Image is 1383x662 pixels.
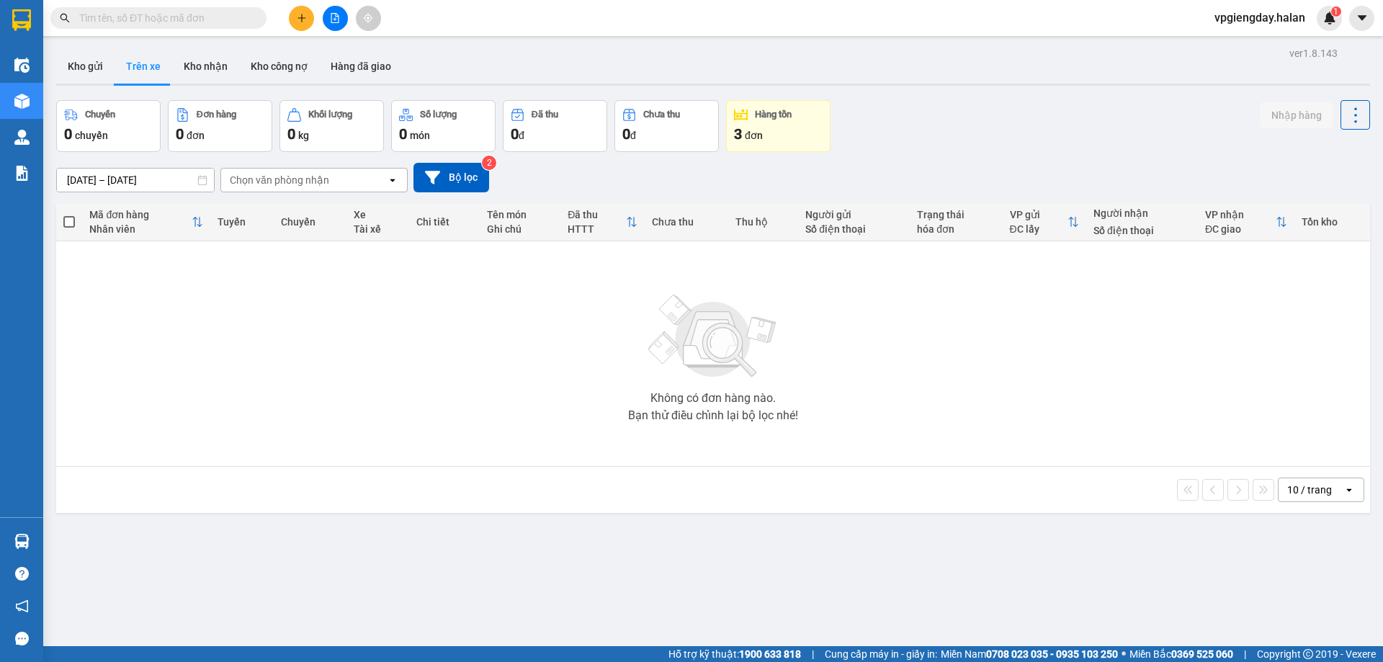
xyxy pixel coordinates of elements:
div: Chọn văn phòng nhận [230,173,329,187]
div: Chưa thu [643,109,680,120]
span: file-add [330,13,340,23]
div: ĐC giao [1205,223,1276,235]
li: 271 - [PERSON_NAME] - [GEOGRAPHIC_DATA] - [GEOGRAPHIC_DATA] [135,35,602,53]
th: Toggle SortBy [1003,203,1086,241]
div: Khối lượng [308,109,352,120]
strong: 1900 633 818 [739,648,801,660]
span: 0 [287,125,295,143]
div: Xe [354,209,402,220]
img: svg+xml;base64,PHN2ZyBjbGFzcz0ibGlzdC1wbHVnX19zdmciIHhtbG5zPSJodHRwOi8vd3d3LnczLm9yZy8yMDAwL3N2Zy... [641,286,785,387]
div: Đã thu [532,109,558,120]
strong: 0369 525 060 [1171,648,1233,660]
button: Chuyến0chuyến [56,100,161,152]
div: Tài xế [354,223,402,235]
span: Miền Nam [941,646,1118,662]
button: Kho gửi [56,49,115,84]
span: Cung cấp máy in - giấy in: [825,646,937,662]
img: warehouse-icon [14,94,30,109]
button: plus [289,6,314,31]
span: 0 [176,125,184,143]
sup: 1 [1331,6,1341,17]
button: Bộ lọc [413,163,489,192]
span: 3 [734,125,742,143]
div: Ghi chú [487,223,553,235]
b: GỬI : VP [PERSON_NAME] [18,98,251,122]
button: Nhập hàng [1260,102,1333,128]
button: Chưa thu0đ [614,100,719,152]
button: caret-down [1349,6,1374,31]
svg: open [387,174,398,186]
div: Đơn hàng [197,109,236,120]
span: plus [297,13,307,23]
span: kg [298,130,309,141]
span: | [1244,646,1246,662]
div: Tuyến [218,216,267,228]
div: Trạng thái [917,209,995,220]
th: Toggle SortBy [560,203,645,241]
span: search [60,13,70,23]
span: 0 [511,125,519,143]
button: Hàng đã giao [319,49,403,84]
div: VP nhận [1205,209,1276,220]
button: file-add [323,6,348,31]
span: Hỗ trợ kỹ thuật: [668,646,801,662]
div: Bạn thử điều chỉnh lại bộ lọc nhé! [628,410,798,421]
span: ⚪️ [1122,651,1126,657]
button: Kho công nợ [239,49,319,84]
span: | [812,646,814,662]
div: Số điện thoại [1093,225,1191,236]
span: 0 [622,125,630,143]
button: Đơn hàng0đơn [168,100,272,152]
div: Tên món [487,209,553,220]
div: Thu hộ [735,216,791,228]
button: aim [356,6,381,31]
span: notification [15,599,29,613]
span: question-circle [15,567,29,581]
img: warehouse-icon [14,130,30,145]
span: đ [630,130,636,141]
div: Người gửi [805,209,903,220]
div: Hàng tồn [755,109,792,120]
th: Toggle SortBy [82,203,210,241]
div: HTTT [568,223,626,235]
sup: 2 [482,156,496,170]
img: icon-new-feature [1323,12,1336,24]
div: Chi tiết [416,216,473,228]
span: aim [363,13,373,23]
div: hóa đơn [917,223,995,235]
img: logo-vxr [12,9,31,31]
div: ver 1.8.143 [1289,45,1338,61]
span: 0 [399,125,407,143]
th: Toggle SortBy [1198,203,1294,241]
img: solution-icon [14,166,30,181]
input: Tìm tên, số ĐT hoặc mã đơn [79,10,249,26]
span: đơn [745,130,763,141]
span: 1 [1333,6,1338,17]
img: logo.jpg [18,18,126,90]
div: Chưa thu [652,216,721,228]
img: warehouse-icon [14,58,30,73]
span: copyright [1303,649,1313,659]
strong: 0708 023 035 - 0935 103 250 [986,648,1118,660]
div: Tồn kho [1302,216,1363,228]
div: Nhân viên [89,223,191,235]
img: warehouse-icon [14,534,30,549]
div: Mã đơn hàng [89,209,191,220]
span: món [410,130,430,141]
input: Select a date range. [57,169,214,192]
span: chuyến [75,130,108,141]
div: Đã thu [568,209,626,220]
button: Đã thu0đ [503,100,607,152]
div: Không có đơn hàng nào. [650,393,776,404]
div: 10 / trang [1287,483,1332,497]
div: Chuyến [281,216,339,228]
button: Số lượng0món [391,100,496,152]
span: đơn [187,130,205,141]
span: đ [519,130,524,141]
div: Chuyến [85,109,115,120]
button: Hàng tồn3đơn [726,100,831,152]
div: VP gửi [1010,209,1068,220]
span: caret-down [1356,12,1369,24]
span: vpgiengday.halan [1203,9,1317,27]
button: Khối lượng0kg [279,100,384,152]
